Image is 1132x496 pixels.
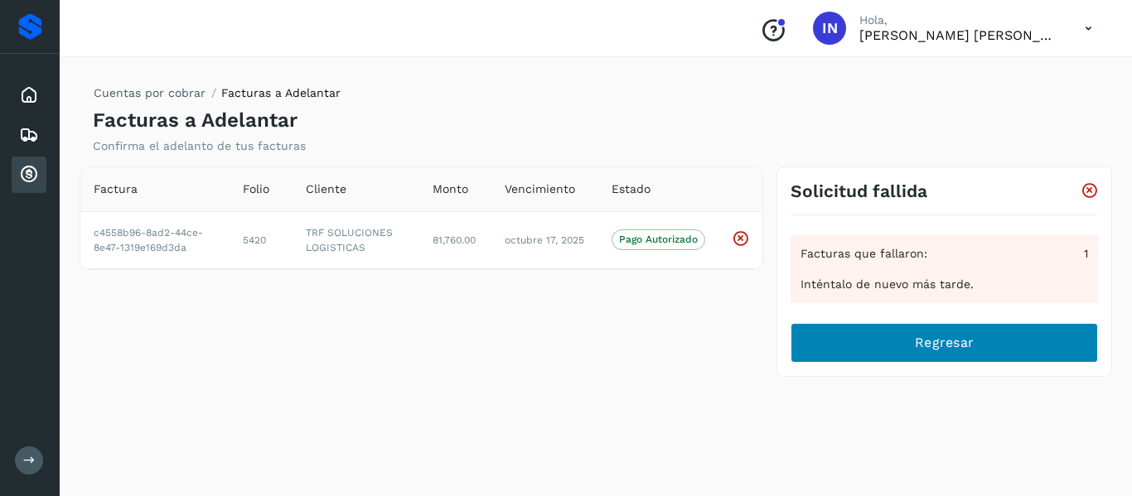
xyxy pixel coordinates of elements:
[505,181,575,198] span: Vencimiento
[243,181,269,198] span: Folio
[505,234,584,246] span: octubre 17, 2025
[93,108,298,132] h4: Facturas a Adelantar
[12,157,46,193] div: Cuentas por cobrar
[94,181,138,198] span: Factura
[801,245,1088,262] div: Facturas que fallaron:
[859,27,1058,43] p: IGNACIO NAGAYA LOPEZ
[433,181,468,198] span: Monto
[12,77,46,113] div: Inicio
[619,234,698,245] p: Pago Autorizado
[859,13,1058,27] p: Hola,
[801,276,1088,293] div: Inténtalo de nuevo más tarde.
[94,86,206,99] a: Cuentas por cobrar
[293,211,419,268] td: TRF SOLUCIONES LOGISTICAS
[306,181,346,198] span: Cliente
[612,181,651,198] span: Estado
[80,211,230,268] td: c4558b96-8ad2-44ce-8e47-1319e169d3da
[93,139,306,153] p: Confirma el adelanto de tus facturas
[791,181,927,201] h3: Solicitud fallida
[221,86,341,99] span: Facturas a Adelantar
[1084,245,1088,262] span: 1
[915,334,974,352] span: Regresar
[433,234,476,246] span: 81,760.00
[230,211,293,268] td: 5420
[791,323,1098,363] button: Regresar
[93,84,341,108] nav: breadcrumb
[12,117,46,153] div: Embarques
